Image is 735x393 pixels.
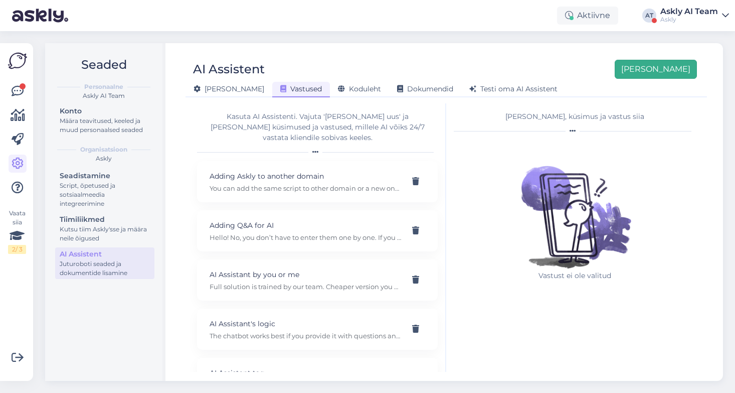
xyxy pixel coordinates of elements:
button: [PERSON_NAME] [615,60,697,79]
p: AI Assistant's logic [210,318,401,329]
b: Organisatsioon [80,145,127,154]
span: Vastused [280,84,322,93]
span: Testi oma AI Assistent [469,84,558,93]
img: Askly Logo [8,51,27,70]
div: 2 / 3 [8,245,26,254]
h2: Seaded [53,55,154,74]
div: Askly AI Team [53,91,154,100]
p: AI Assistant by you or me [210,269,401,280]
div: AT [642,9,656,23]
div: Aktiivne [557,7,618,25]
div: AI Assistant's logicThe chatbot works best if you provide it with questions and answers. Settings... [197,309,438,350]
span: [PERSON_NAME] [194,84,264,93]
div: Seadistamine [60,171,150,181]
span: Koduleht [338,84,381,93]
div: [PERSON_NAME], küsimus ja vastus siia [454,111,695,122]
p: Hello! No, you don’t have to enter them one by one. If you have a document or file to share, plea... [210,233,401,242]
a: KontoMäära teavitused, keeled ja muud personaalsed seaded [55,104,154,136]
p: Adding Askly to another domain [210,171,401,182]
div: AI Assistant by you or meFull solution is trained by our team. Cheaper version you can set up you... [197,259,438,301]
div: Adding Q&A for AIHello! No, you don’t have to enter them one by one. If you have a document or fi... [197,210,438,251]
div: Askly [660,16,718,24]
div: AI Assistent [193,60,265,79]
p: You can add the same script to other domain or a new one (need to purchase an additional license ... [210,184,401,193]
div: AI Assistent [60,249,150,259]
a: AI AssistentJuturoboti seaded ja dokumentide lisamine [55,247,154,279]
div: Konto [60,106,150,116]
div: Script, õpetused ja sotsiaalmeedia integreerimine [60,181,150,208]
div: Vaata siia [8,209,26,254]
div: Askly AI Team [660,8,718,16]
div: Kasuta AI Assistenti. Vajuta '[PERSON_NAME] uus' ja [PERSON_NAME] küsimused ja vastused, millele ... [197,111,438,143]
p: Vastust ei ole valitud [509,271,640,281]
b: Personaalne [84,82,123,91]
div: Juturoboti seaded ja dokumentide lisamine [60,259,150,278]
div: Määra teavitused, keeled ja muud personaalsed seaded [60,116,150,135]
a: SeadistamineScript, õpetused ja sotsiaalmeedia integreerimine [55,169,154,210]
div: Adding Askly to another domainYou can add the same script to other domain or a new one (need to p... [197,161,438,202]
div: Tiimiliikmed [60,214,150,225]
div: Kutsu tiim Askly'sse ja määra neile õigused [60,225,150,243]
p: The chatbot works best if you provide it with questions and answers. Settings > AI Assistant Ther... [210,331,401,340]
span: Dokumendid [397,84,453,93]
p: AI Assistant tag [210,367,401,378]
div: Askly [53,154,154,163]
a: Askly AI TeamAskly [660,8,729,24]
p: Full solution is trained by our team. Cheaper version you can set up yourself by adding most freq... [210,282,401,291]
img: No qna [509,140,640,271]
a: TiimiliikmedKutsu tiim Askly'sse ja määra neile õigused [55,213,154,244]
p: Adding Q&A for AI [210,220,401,231]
